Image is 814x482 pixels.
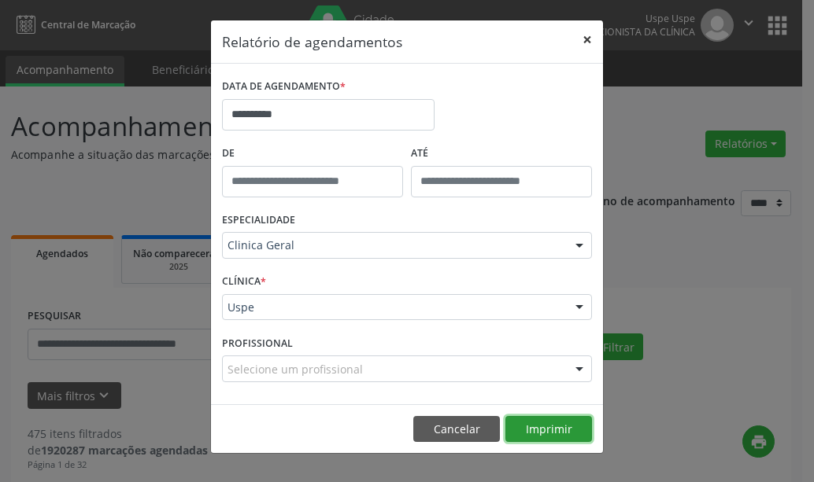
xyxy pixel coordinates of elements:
button: Close [572,20,603,59]
label: DATA DE AGENDAMENTO [222,75,346,99]
label: PROFISSIONAL [222,331,293,355]
span: Uspe [228,300,560,315]
label: ATÉ [411,142,592,166]
button: Cancelar [413,416,500,443]
h5: Relatório de agendamentos [222,31,402,52]
label: CLÍNICA [222,270,266,294]
label: De [222,142,403,166]
span: Selecione um profissional [228,361,363,377]
button: Imprimir [505,416,592,443]
label: ESPECIALIDADE [222,208,295,233]
span: Clinica Geral [228,237,560,253]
